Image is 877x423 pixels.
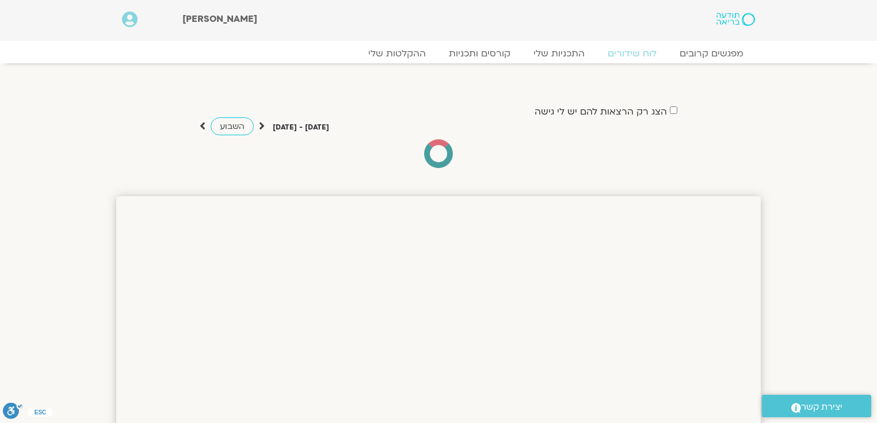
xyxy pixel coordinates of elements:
[437,48,522,59] a: קורסים ותכניות
[182,13,257,25] span: [PERSON_NAME]
[122,48,755,59] nav: Menu
[522,48,596,59] a: התכניות שלי
[668,48,755,59] a: מפגשים קרובים
[273,121,329,134] p: [DATE] - [DATE]
[220,121,245,132] span: השבוע
[535,106,667,117] label: הצג רק הרצאות להם יש לי גישה
[211,117,254,135] a: השבוע
[357,48,437,59] a: ההקלטות שלי
[596,48,668,59] a: לוח שידורים
[762,395,871,417] a: יצירת קשר
[801,399,842,415] span: יצירת קשר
